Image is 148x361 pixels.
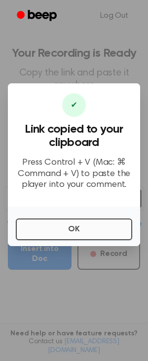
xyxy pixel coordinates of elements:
a: Log Out [90,4,138,28]
h3: Link copied to your clipboard [16,123,132,149]
a: Beep [10,6,66,26]
button: OK [16,218,132,240]
p: Press Control + V (Mac: ⌘ Command + V) to paste the player into your comment. [16,157,132,191]
div: ✔ [62,93,86,117]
